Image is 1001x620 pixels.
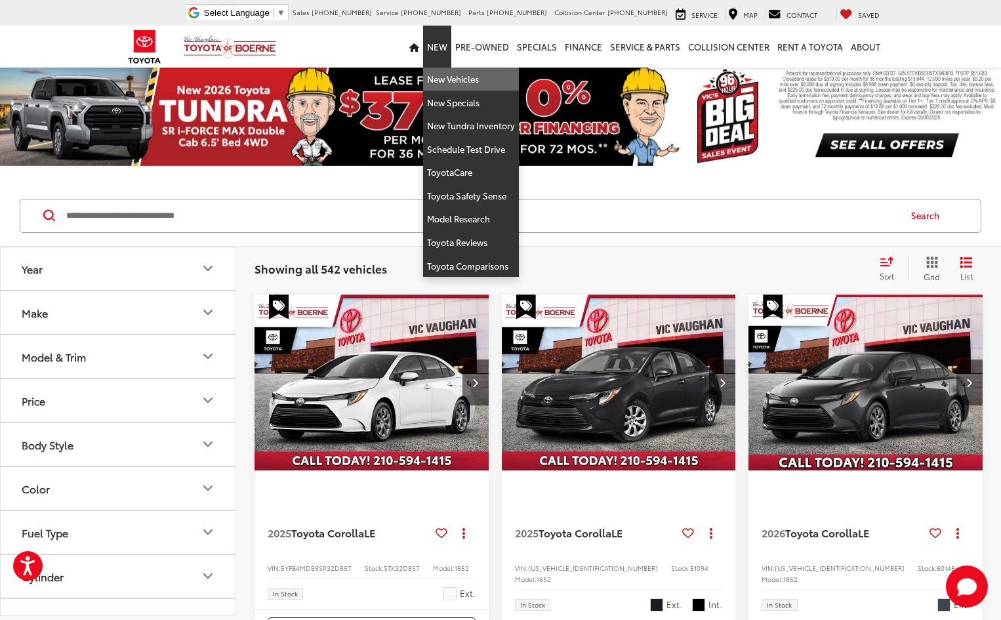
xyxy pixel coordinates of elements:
[423,91,519,115] a: New Specials
[690,563,708,573] span: 51094
[423,138,519,161] a: Schedule Test Drive
[743,10,758,20] span: Map
[873,256,909,282] button: Select sort value
[607,7,668,17] span: [PHONE_NUMBER]
[423,26,451,68] a: New
[762,563,775,573] span: VIN:
[268,526,430,540] a: 2025Toyota CorollaLE
[268,563,281,573] span: VIN:
[786,10,817,20] span: Contact
[783,574,798,584] span: 1852
[763,295,783,320] span: Special
[880,270,894,281] span: Sort
[254,295,490,470] a: 2025 Toyota Corolla LE2025 Toyota Corolla LE2025 Toyota Corolla LE2025 Toyota Corolla LE
[650,598,663,611] span: Midnight Black Metallic
[501,295,737,472] img: 2025 Toyota Corolla LE
[401,7,461,17] span: [PHONE_NUMBER]
[767,602,792,608] span: In Stock
[22,394,45,407] div: Price
[364,525,375,540] span: LE
[423,184,519,208] a: Toyota Safety Sense
[200,436,216,452] div: Body Style
[65,200,899,232] input: Search by Make, Model, or Keyword
[273,590,298,597] span: In Stock
[22,482,50,495] div: Color
[960,270,973,281] span: List
[443,587,457,600] span: Ice Cap
[946,566,988,608] button: Toggle Chat Window
[947,521,970,544] button: Actions
[775,563,905,573] span: [US_VEHICLE_IDENTIFICATION_NUMBER]
[281,563,352,573] span: 5YFB4MDE9SP32D857
[200,348,216,364] div: Model & Trim
[293,7,310,17] span: Sales
[291,525,364,540] span: Toyota Corolla
[22,306,48,319] div: Make
[858,525,869,540] span: LE
[22,438,73,451] div: Body Style
[606,26,684,68] a: Service & Parts: Opens in a new tab
[1,335,237,378] button: Model & TrimModel & Trim
[254,295,490,472] img: 2025 Toyota Corolla LE
[762,525,785,540] span: 2026
[423,231,519,255] a: Toyota Reviews
[909,256,950,282] button: Grid View
[611,525,623,540] span: LE
[1,379,237,422] button: PricePrice
[22,570,64,583] div: Cylinder
[120,26,169,68] img: Toyota
[748,295,984,470] div: 2026 Toyota Corolla LE 0
[699,521,722,544] button: Actions
[22,350,86,363] div: Model & Trim
[710,527,712,538] span: dropdown dots
[847,26,884,68] a: About
[405,26,423,68] a: Home
[1,555,237,598] button: CylinderCylinder
[312,7,372,17] span: [PHONE_NUMBER]
[254,295,490,470] div: 2025 Toyota Corolla LE 0
[460,587,476,600] span: Ext.
[515,574,537,584] span: Model:
[376,7,399,17] span: Service
[423,255,519,278] a: Toyota Comparisons
[268,525,291,540] span: 2025
[1,511,237,554] button: Fuel TypeFuel Type
[468,7,485,17] span: Parts
[899,199,958,232] button: Search
[515,526,678,540] a: 2025Toyota CorollaLE
[528,563,658,573] span: [US_VEHICLE_IDENTIFICATION_NUMBER]
[200,304,216,320] div: Make
[200,568,216,584] div: Cylinder
[22,262,43,275] div: Year
[946,566,988,608] svg: Start Chat
[762,574,783,584] span: Model:
[487,7,547,17] span: [PHONE_NUMBER]
[748,295,984,470] a: 2026 Toyota Corolla LE2026 Toyota Corolla LE2026 Toyota Corolla LE2026 Toyota Corolla LE
[762,526,924,540] a: 2026Toyota CorollaLE
[462,527,465,538] span: dropdown dots
[836,7,883,20] a: My Saved Vehicles
[708,598,722,611] span: Int.
[956,527,959,538] span: dropdown dots
[423,207,519,231] a: Model Research
[561,26,606,68] a: Finance
[1,291,237,334] button: MakeMake
[433,563,455,573] span: Model:
[423,161,519,184] a: ToyotaCare
[725,7,761,20] a: Map
[773,26,847,68] a: Rent a Toyota
[451,26,513,68] a: Pre-Owned
[515,563,528,573] span: VIN:
[709,360,735,405] button: Next image
[937,598,950,611] span: Underground
[200,392,216,408] div: Price
[384,563,420,573] span: STK32D857
[183,35,277,58] img: Vic Vaughan Toyota of Boerne
[924,271,940,282] span: Grid
[269,295,289,320] span: Special
[255,260,387,276] span: Showing all 542 vehicles
[666,598,682,611] span: Ext.
[937,563,955,573] span: 60148
[1,247,237,290] button: YearYear
[672,7,721,20] a: Service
